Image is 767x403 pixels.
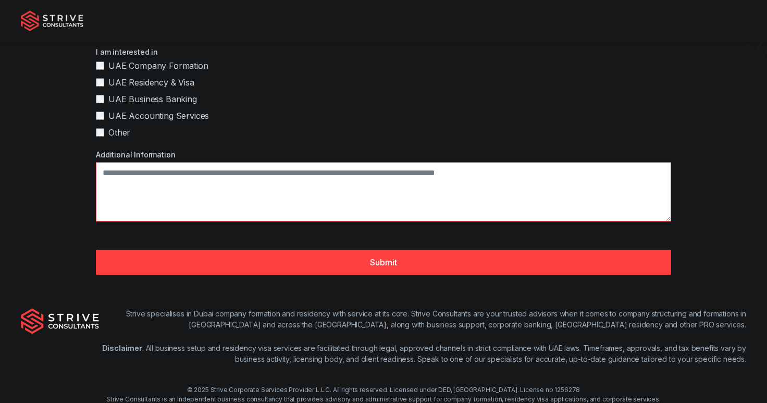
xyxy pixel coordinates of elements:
input: UAE Residency & Visa [96,78,104,87]
span: UAE Residency & Visa [108,76,194,89]
p: : All business setup and residency visa services are facilitated through legal, approved channels... [99,343,746,364]
strong: Disclaimer [102,344,142,352]
p: Strive specialises in Dubai company formation and residency with service at its core. Strive Cons... [99,308,746,330]
span: Other [108,126,130,139]
span: UAE Business Banking [108,93,197,105]
label: Additional Information [96,149,671,160]
span: UAE Accounting Services [108,109,209,122]
label: I am interested in [96,46,671,57]
span: UAE Company Formation [108,59,208,72]
input: UAE Company Formation [96,62,104,70]
input: Other [96,128,104,137]
img: Strive Consultants [21,308,99,334]
img: Strive Consultants [21,10,83,31]
input: UAE Business Banking [96,95,104,103]
button: Submit [96,250,671,275]
input: UAE Accounting Services [96,112,104,120]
